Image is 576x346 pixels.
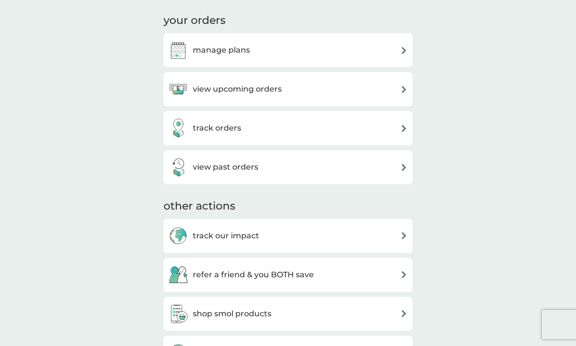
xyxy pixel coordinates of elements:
h3: track orders [193,122,241,135]
h3: view past orders [193,161,258,173]
img: arrow right [400,310,408,317]
h3: manage plans [193,44,250,57]
img: arrow right [400,47,408,54]
img: arrow right [400,271,408,278]
h3: your orders [164,13,226,28]
img: arrow right [400,86,408,93]
h3: other actions [164,199,235,214]
img: arrow right [400,232,408,239]
h3: view upcoming orders [193,83,282,96]
img: arrow right [400,125,408,132]
h3: refer a friend & you BOTH save [193,269,314,281]
h3: shop smol products [193,308,271,320]
h3: track our impact [193,230,259,242]
img: arrow right [400,164,408,171]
